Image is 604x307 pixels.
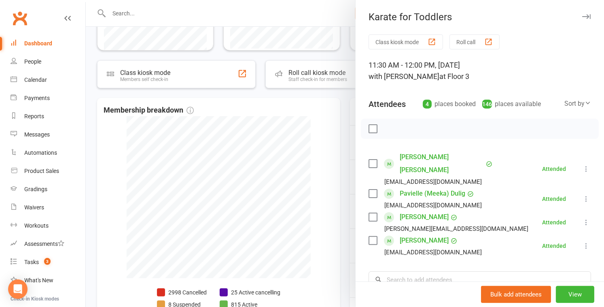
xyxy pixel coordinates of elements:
div: Automations [24,149,57,156]
div: Messages [24,131,50,138]
input: Search to add attendees [369,271,591,288]
div: What's New [24,277,53,284]
div: Attended [542,166,566,172]
div: Attended [542,243,566,249]
div: Open Intercom Messenger [8,279,28,299]
div: [EMAIL_ADDRESS][DOMAIN_NAME] [384,200,482,211]
a: Messages [11,126,85,144]
a: Dashboard [11,34,85,53]
a: People [11,53,85,71]
span: 3 [44,258,51,265]
a: What's New [11,271,85,290]
a: Calendar [11,71,85,89]
a: Product Sales [11,162,85,180]
div: Sort by [564,98,591,109]
a: Tasks 3 [11,253,85,271]
div: places available [482,98,541,110]
a: Gradings [11,180,85,198]
div: Attendees [369,98,406,110]
button: Class kiosk mode [369,34,443,49]
div: Calendar [24,77,47,83]
button: Roll call [449,34,500,49]
a: [PERSON_NAME] [400,234,449,247]
div: Assessments [24,241,64,247]
a: Assessments [11,235,85,253]
a: [PERSON_NAME] [400,211,449,224]
div: Tasks [24,259,39,265]
div: [PERSON_NAME][EMAIL_ADDRESS][DOMAIN_NAME] [384,224,528,234]
div: Attended [542,220,566,225]
div: 4 [423,100,432,109]
div: places booked [423,98,476,110]
div: [EMAIL_ADDRESS][DOMAIN_NAME] [384,247,482,258]
a: Reports [11,107,85,126]
div: Waivers [24,204,44,211]
a: Workouts [11,217,85,235]
div: Payments [24,95,50,101]
div: People [24,58,41,65]
div: Dashboard [24,40,52,47]
a: [PERSON_NAME] [PERSON_NAME] [400,151,484,177]
a: Waivers [11,198,85,217]
a: Payments [11,89,85,107]
div: Gradings [24,186,47,192]
div: 146 [482,100,492,109]
div: 11:30 AM - 12:00 PM, [DATE] [369,60,591,82]
span: at Floor 3 [439,72,469,81]
span: with [PERSON_NAME] [369,72,439,81]
div: Reports [24,113,44,119]
a: Automations [11,144,85,162]
div: Karate for Toddlers [356,11,604,23]
a: Pavielle (Meeka) Dulig [400,187,465,200]
div: [EMAIL_ADDRESS][DOMAIN_NAME] [384,177,482,187]
button: View [556,286,594,303]
div: Product Sales [24,168,59,174]
a: Clubworx [10,8,30,28]
div: Workouts [24,222,49,229]
button: Bulk add attendees [481,286,551,303]
div: Attended [542,196,566,202]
